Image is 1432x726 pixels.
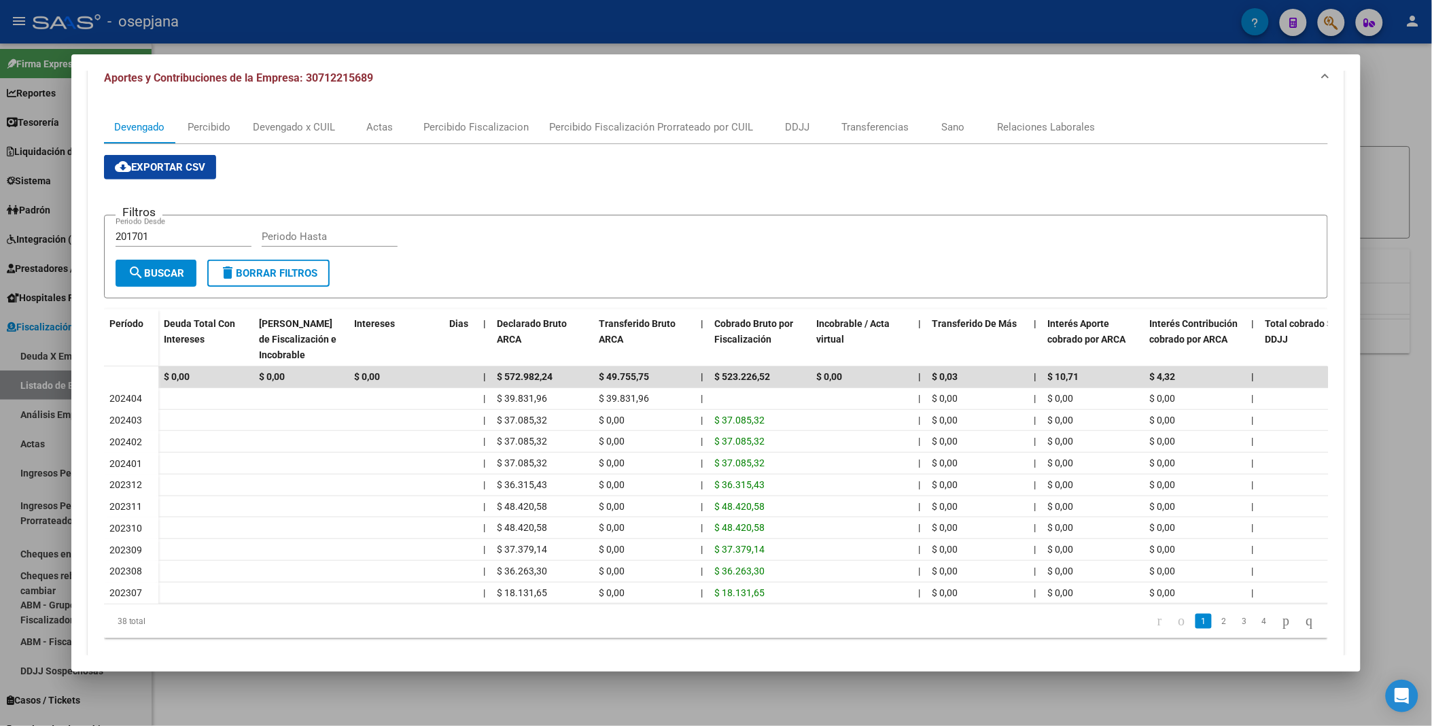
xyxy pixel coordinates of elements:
[259,371,285,382] span: $ 0,00
[109,479,142,490] span: 202312
[932,318,1017,329] span: Transferido De Más
[918,479,920,490] span: |
[1047,587,1073,598] span: $ 0,00
[497,479,547,490] span: $ 36.315,43
[109,436,142,447] span: 202402
[115,158,131,175] mat-icon: cloud_download
[128,264,144,281] mat-icon: search
[423,120,529,135] div: Percibido Fiscalizacion
[354,318,395,329] span: Intereses
[88,100,1344,660] div: Aportes y Contribuciones de la Empresa: 30712215689
[918,371,921,382] span: |
[1277,614,1296,629] a: go to next page
[1047,501,1073,512] span: $ 0,00
[1144,309,1246,369] datatable-header-cell: Interés Contribución cobrado por ARCA
[714,587,765,598] span: $ 18.131,65
[599,436,625,447] span: $ 0,00
[497,318,567,345] span: Declarado Bruto ARCA
[932,501,958,512] span: $ 0,00
[1034,566,1036,576] span: |
[1047,479,1073,490] span: $ 0,00
[497,457,547,468] span: $ 37.085,32
[497,544,547,555] span: $ 37.379,14
[1149,522,1175,533] span: $ 0,00
[366,120,393,135] div: Actas
[1047,544,1073,555] span: $ 0,00
[1149,415,1175,426] span: $ 0,00
[449,318,468,329] span: Dias
[816,371,842,382] span: $ 0,00
[1034,415,1036,426] span: |
[1236,614,1253,629] a: 3
[1246,309,1259,369] datatable-header-cell: |
[932,393,958,404] span: $ 0,00
[932,457,958,468] span: $ 0,00
[701,318,703,329] span: |
[483,318,486,329] span: |
[714,371,770,382] span: $ 523.226,52
[1042,309,1144,369] datatable-header-cell: Interés Aporte cobrado por ARCA
[1047,371,1079,382] span: $ 10,71
[1234,610,1255,633] li: page 3
[714,457,765,468] span: $ 37.085,32
[1251,436,1253,447] span: |
[109,544,142,555] span: 202309
[444,309,478,369] datatable-header-cell: Dias
[1251,393,1253,404] span: |
[599,566,625,576] span: $ 0,00
[1149,457,1175,468] span: $ 0,00
[483,479,485,490] span: |
[109,501,142,512] span: 202311
[1251,587,1253,598] span: |
[1251,544,1253,555] span: |
[599,318,676,345] span: Transferido Bruto ARCA
[1251,566,1253,576] span: |
[1047,522,1073,533] span: $ 0,00
[104,155,216,179] button: Exportar CSV
[918,457,920,468] span: |
[1195,614,1212,629] a: 1
[549,120,753,135] div: Percibido Fiscalización Prorrateado por CUIL
[701,522,703,533] span: |
[932,436,958,447] span: $ 0,00
[918,436,920,447] span: |
[932,479,958,490] span: $ 0,00
[941,120,964,135] div: Sano
[1034,479,1036,490] span: |
[1251,318,1254,329] span: |
[599,587,625,598] span: $ 0,00
[483,457,485,468] span: |
[109,566,142,576] span: 202308
[354,371,380,382] span: $ 0,00
[816,318,890,345] span: Incobrable / Acta virtual
[913,309,926,369] datatable-header-cell: |
[701,371,703,382] span: |
[254,309,349,369] datatable-header-cell: Deuda Bruta Neto de Fiscalización e Incobrable
[932,522,958,533] span: $ 0,00
[104,604,346,638] div: 38 total
[1034,544,1036,555] span: |
[188,120,230,135] div: Percibido
[918,415,920,426] span: |
[701,479,703,490] span: |
[1216,614,1232,629] a: 2
[701,566,703,576] span: |
[714,479,765,490] span: $ 36.315,43
[932,566,958,576] span: $ 0,00
[714,436,765,447] span: $ 37.085,32
[1259,309,1361,369] datatable-header-cell: Total cobrado Sin DDJJ
[1034,587,1036,598] span: |
[1300,614,1319,629] a: go to last page
[599,501,625,512] span: $ 0,00
[109,393,142,404] span: 202404
[1047,318,1125,345] span: Interés Aporte cobrado por ARCA
[932,544,958,555] span: $ 0,00
[115,161,205,173] span: Exportar CSV
[497,393,547,404] span: $ 39.831,96
[1214,610,1234,633] li: page 2
[220,264,236,281] mat-icon: delete
[104,309,158,366] datatable-header-cell: Período
[497,587,547,598] span: $ 18.131,65
[104,71,373,84] span: Aportes y Contribuciones de la Empresa: 30712215689
[918,544,920,555] span: |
